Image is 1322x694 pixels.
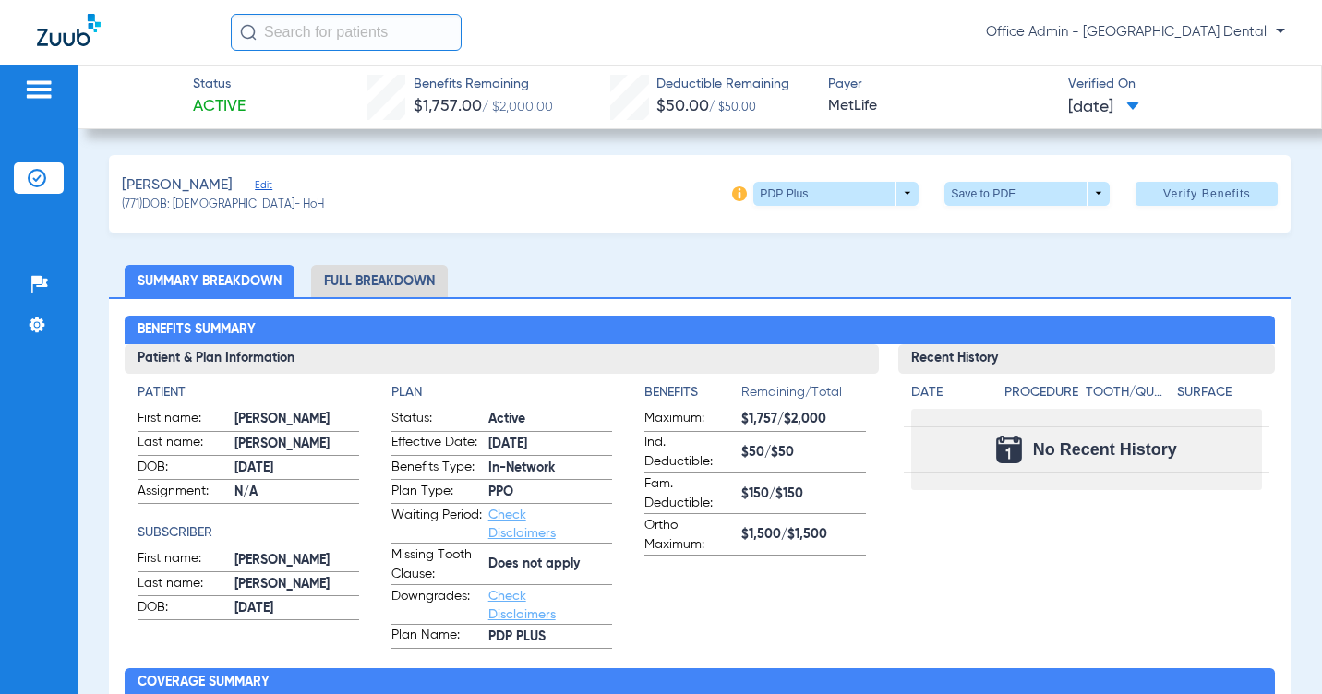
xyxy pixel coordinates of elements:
[391,506,482,543] span: Waiting Period:
[1163,186,1251,201] span: Verify Benefits
[644,383,741,409] app-breakdown-title: Benefits
[741,525,865,544] span: $1,500/$1,500
[1177,383,1262,409] app-breakdown-title: Surface
[644,383,741,402] h4: Benefits
[1004,383,1080,409] app-breakdown-title: Procedure
[138,383,358,402] h4: Patient
[741,383,865,409] span: Remaining/Total
[37,14,101,46] img: Zuub Logo
[644,433,735,472] span: Ind. Deductible:
[732,186,747,201] img: info-icon
[1068,96,1139,119] span: [DATE]
[1068,75,1292,94] span: Verified On
[488,555,612,574] span: Does not apply
[234,483,358,502] span: N/A
[391,482,482,504] span: Plan Type:
[644,409,735,431] span: Maximum:
[391,409,482,431] span: Status:
[138,574,228,596] span: Last name:
[391,383,612,402] h4: Plan
[488,410,612,429] span: Active
[391,433,482,455] span: Effective Date:
[488,435,612,454] span: [DATE]
[644,474,735,513] span: Fam. Deductible:
[753,182,919,206] button: PDP Plus
[1136,182,1278,206] button: Verify Benefits
[911,383,989,402] h4: Date
[644,516,735,555] span: Ortho Maximum:
[414,75,553,94] span: Benefits Remaining
[391,545,482,584] span: Missing Tooth Clause:
[240,24,257,41] img: Search Icon
[234,575,358,594] span: [PERSON_NAME]
[234,435,358,454] span: [PERSON_NAME]
[193,95,246,118] span: Active
[391,458,482,480] span: Benefits Type:
[709,102,756,114] span: / $50.00
[391,626,482,648] span: Plan Name:
[656,98,709,114] span: $50.00
[234,459,358,478] span: [DATE]
[986,23,1285,42] span: Office Admin - [GEOGRAPHIC_DATA] Dental
[122,197,324,214] span: (771) DOB: [DEMOGRAPHIC_DATA] - HoH
[138,598,228,620] span: DOB:
[231,14,462,51] input: Search for patients
[138,458,228,480] span: DOB:
[138,409,228,431] span: First name:
[488,509,556,540] a: Check Disclaimers
[1004,383,1080,402] h4: Procedure
[234,410,358,429] span: [PERSON_NAME]
[828,75,1052,94] span: Payer
[122,174,233,197] span: [PERSON_NAME]
[741,485,865,504] span: $150/$150
[311,265,448,297] li: Full Breakdown
[138,549,228,571] span: First name:
[138,433,228,455] span: Last name:
[138,523,358,543] h4: Subscriber
[255,179,271,197] span: Edit
[656,75,789,94] span: Deductible Remaining
[234,599,358,618] span: [DATE]
[488,483,612,502] span: PPO
[138,482,228,504] span: Assignment:
[741,410,865,429] span: $1,757/$2,000
[488,459,612,478] span: In-Network
[391,587,482,624] span: Downgrades:
[125,316,1275,345] h2: Benefits Summary
[741,443,865,462] span: $50/$50
[24,78,54,101] img: hamburger-icon
[1086,383,1171,402] h4: Tooth/Quad
[488,590,556,621] a: Check Disclaimers
[911,383,989,409] app-breakdown-title: Date
[944,182,1110,206] button: Save to PDF
[1086,383,1171,409] app-breakdown-title: Tooth/Quad
[193,75,246,94] span: Status
[1033,440,1177,459] span: No Recent History
[898,344,1275,374] h3: Recent History
[414,98,482,114] span: $1,757.00
[234,551,358,570] span: [PERSON_NAME]
[488,628,612,647] span: PDP PLUS
[482,101,553,114] span: / $2,000.00
[125,265,294,297] li: Summary Breakdown
[996,436,1022,463] img: Calendar
[1177,383,1262,402] h4: Surface
[125,344,878,374] h3: Patient & Plan Information
[828,95,1052,118] span: MetLife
